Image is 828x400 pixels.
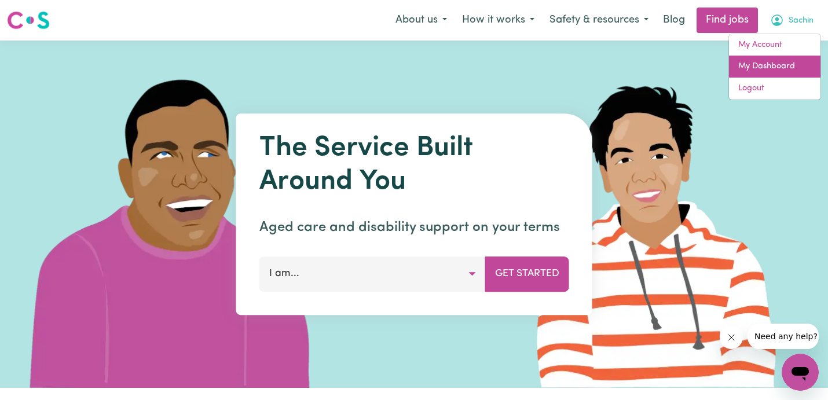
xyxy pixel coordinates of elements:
button: Get Started [485,256,569,291]
h1: The Service Built Around You [259,132,569,199]
p: Aged care and disability support on your terms [259,217,569,238]
button: How it works [455,8,542,32]
img: Careseekers logo [7,10,50,31]
button: I am... [259,256,486,291]
a: Blog [656,8,692,33]
div: My Account [728,34,821,100]
iframe: Message from company [748,324,819,349]
button: About us [388,8,455,32]
button: Safety & resources [542,8,656,32]
a: Find jobs [697,8,758,33]
a: My Dashboard [729,56,820,78]
a: Logout [729,78,820,100]
iframe: Close message [720,326,743,349]
span: Sachin [789,14,814,27]
button: My Account [763,8,821,32]
a: My Account [729,34,820,56]
iframe: Button to launch messaging window [782,354,819,391]
a: Careseekers logo [7,7,50,34]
